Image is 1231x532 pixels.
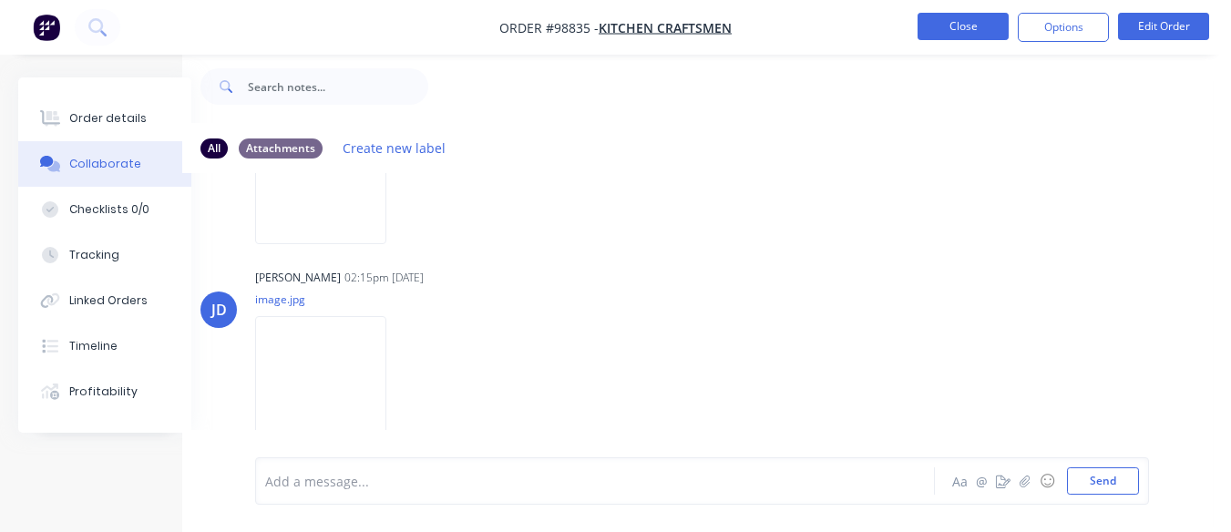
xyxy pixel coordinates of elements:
button: Linked Orders [18,278,191,323]
button: Timeline [18,323,191,369]
button: Edit Order [1118,13,1209,40]
div: 02:15pm [DATE] [344,270,424,286]
input: Search notes... [248,68,428,105]
button: Tracking [18,232,191,278]
button: @ [970,470,992,492]
div: JD [211,299,227,321]
button: Profitability [18,369,191,414]
p: image.jpg [255,292,405,307]
div: Profitability [69,384,138,400]
img: Factory [33,14,60,41]
button: Order details [18,96,191,141]
div: Linked Orders [69,292,148,309]
button: Options [1018,13,1109,42]
div: Collaborate [69,156,141,172]
a: Kitchen Craftsmen [599,19,732,36]
div: Timeline [69,338,118,354]
div: [PERSON_NAME] [255,270,341,286]
button: Aa [949,470,970,492]
div: Tracking [69,247,119,263]
span: Order #98835 - [499,19,599,36]
div: Attachments [239,138,323,159]
button: Create new label [333,136,456,160]
button: Collaborate [18,141,191,187]
div: All [200,138,228,159]
div: Order details [69,110,147,127]
div: Checklists 0/0 [69,201,149,218]
button: Close [918,13,1009,40]
button: Checklists 0/0 [18,187,191,232]
button: ☺ [1036,470,1058,492]
button: Send [1067,467,1139,495]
